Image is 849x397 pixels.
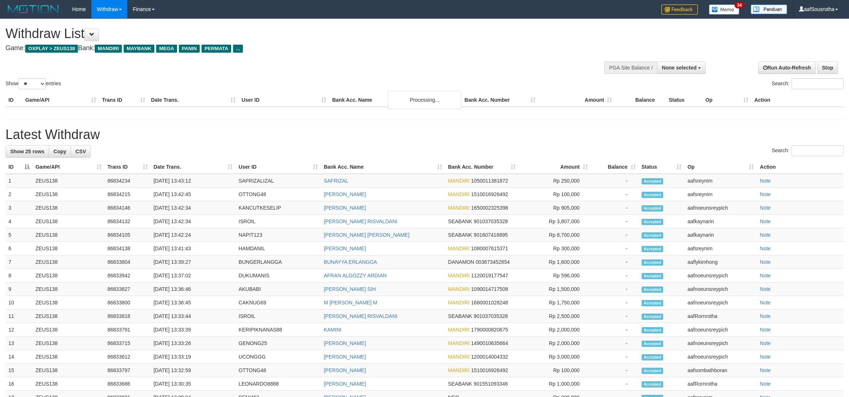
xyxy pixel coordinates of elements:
a: [PERSON_NAME] [324,340,366,346]
td: Rp 100,000 [519,188,591,201]
a: Note [760,178,771,184]
td: BUNGERLANGGA [236,255,321,269]
a: Note [760,246,771,251]
th: Op [702,93,751,107]
td: ZEUS138 [33,255,105,269]
td: aafnoeunsreypich [684,269,757,282]
th: Bank Acc. Name [329,93,462,107]
a: Note [760,300,771,306]
td: Rp 1,600,000 [519,255,591,269]
td: - [591,337,639,350]
td: 14 [5,350,33,364]
td: aafRornrotha [684,310,757,323]
span: MANDIRI [95,45,122,53]
input: Search: [792,78,844,89]
span: Accepted [642,259,664,266]
a: Note [760,313,771,319]
span: Copy 1090014717508 to clipboard [471,286,508,292]
td: Rp 1,500,000 [519,282,591,296]
td: 86833797 [105,364,151,377]
td: AKUBABI [236,282,321,296]
h4: Game: Bank: [5,45,559,52]
a: Note [760,381,771,387]
span: Accepted [642,381,664,387]
th: Bank Acc. Name: activate to sort column ascending [321,160,445,174]
a: Note [760,354,771,360]
td: aafnoeunsreypich [684,201,757,215]
td: 10 [5,296,33,310]
td: aafsreynim [684,174,757,188]
label: Show entries [5,78,61,89]
td: - [591,228,639,242]
a: BUNAYYA ERLANGGA [324,259,377,265]
td: - [591,350,639,364]
td: aafnoeunsreypich [684,337,757,350]
span: Accepted [642,368,664,374]
th: Balance: activate to sort column ascending [591,160,639,174]
td: 4 [5,215,33,228]
span: Copy 1050011381872 to clipboard [471,178,508,184]
span: Accepted [642,354,664,360]
th: ID: activate to sort column descending [5,160,33,174]
a: Note [760,259,771,265]
td: 6 [5,242,33,255]
span: MANDIRI [448,327,470,333]
td: ISROIL [236,310,321,323]
td: Rp 2,000,000 [519,323,591,337]
td: 86834138 [105,242,151,255]
span: SEABANK [448,313,472,319]
td: 11 [5,310,33,323]
td: 86834215 [105,188,151,201]
span: Copy 1200014004332 to clipboard [471,354,508,360]
span: Show 25 rows [10,149,44,154]
td: ZEUS138 [33,174,105,188]
span: Accepted [642,327,664,333]
span: ... [233,45,243,53]
td: aafnoeunsreypich [684,282,757,296]
td: GENONG25 [236,337,321,350]
span: PANIN [179,45,200,53]
a: [PERSON_NAME] RISVALDANI [324,218,397,224]
span: Accepted [642,178,664,184]
td: OTTONG48 [236,188,321,201]
th: Action [757,160,844,174]
a: Show 25 rows [5,145,49,158]
span: Copy 1650002325398 to clipboard [471,205,508,211]
td: Rp 8,700,000 [519,228,591,242]
td: [DATE] 13:33:39 [151,323,236,337]
span: Copy 1510016926492 to clipboard [471,367,508,373]
td: Rp 100,000 [519,364,591,377]
a: [PERSON_NAME] [324,381,366,387]
label: Search: [772,145,844,156]
span: Copy 1120019177547 to clipboard [471,273,508,278]
td: Rp 1,750,000 [519,296,591,310]
select: Showentries [18,78,46,89]
th: Bank Acc. Number: activate to sort column ascending [445,160,519,174]
a: Note [760,327,771,333]
img: panduan.png [751,4,787,14]
td: 5 [5,228,33,242]
span: MANDIRI [448,354,470,360]
span: PERMATA [202,45,231,53]
td: ZEUS138 [33,188,105,201]
td: aafRornrotha [684,377,757,391]
span: MANDIRI [448,191,470,197]
td: [DATE] 13:42:45 [151,188,236,201]
td: 9 [5,282,33,296]
td: Rp 250,000 [519,174,591,188]
td: - [591,323,639,337]
span: MANDIRI [448,205,470,211]
h1: Latest Withdraw [5,127,844,142]
td: - [591,188,639,201]
td: ZEUS138 [33,337,105,350]
a: AFRAN ALGOZZY ARDIAN [324,273,387,278]
td: HAMDANIL [236,242,321,255]
a: Note [760,205,771,211]
span: None selected [662,65,696,71]
td: - [591,242,639,255]
a: SAFRIZAL [324,178,348,184]
span: Accepted [642,192,664,198]
span: MEGA [156,45,177,53]
td: [DATE] 13:36:45 [151,296,236,310]
span: Accepted [642,286,664,293]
